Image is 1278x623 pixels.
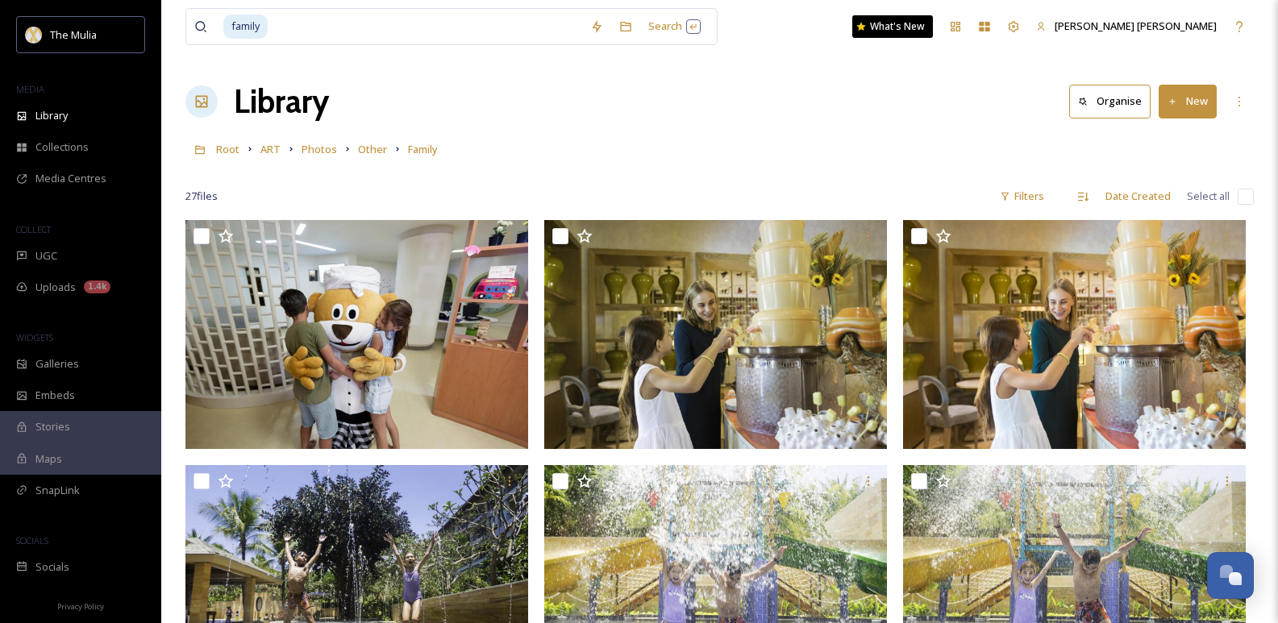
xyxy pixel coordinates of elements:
span: COLLECT [16,223,51,235]
span: [PERSON_NAME] [PERSON_NAME] [1055,19,1217,33]
span: Galleries [35,356,79,372]
a: Library [234,77,329,126]
img: CAM30732.jpg [544,220,887,449]
a: Family [408,139,438,159]
a: What's New [852,15,933,38]
span: MEDIA [16,83,44,95]
span: Stories [35,419,70,434]
button: Organise [1069,85,1151,118]
span: Media Centres [35,171,106,186]
span: Root [216,142,239,156]
span: Uploads [35,280,76,295]
span: ART [260,142,281,156]
span: Collections [35,139,89,155]
span: Embeds [35,388,75,403]
button: Open Chat [1207,552,1254,599]
a: ART [260,139,281,159]
span: Select all [1187,189,1230,204]
a: Privacy Policy [57,596,104,615]
span: 27 file s [185,189,218,204]
span: SOCIALS [16,534,48,546]
span: UGC [35,248,57,264]
span: Library [35,108,68,123]
div: 1.4k [84,280,110,293]
span: family [223,15,268,38]
img: CAM31130.jpg [185,220,528,449]
a: Other [358,139,387,159]
div: Search [640,10,709,42]
button: New [1159,85,1217,118]
div: Filters [992,181,1052,212]
span: Maps [35,451,62,467]
span: Family [408,142,438,156]
a: Photos [302,139,337,159]
span: Socials [35,559,69,575]
img: mulia_logo.png [26,27,42,43]
span: Privacy Policy [57,601,104,612]
span: Other [358,142,387,156]
a: [PERSON_NAME] [PERSON_NAME] [1028,10,1225,42]
div: Date Created [1097,181,1179,212]
span: Photos [302,142,337,156]
span: SnapLink [35,483,80,498]
img: CAM30730.jpg [903,220,1246,449]
span: The Mulia [50,27,97,42]
a: Root [216,139,239,159]
span: WIDGETS [16,331,53,343]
